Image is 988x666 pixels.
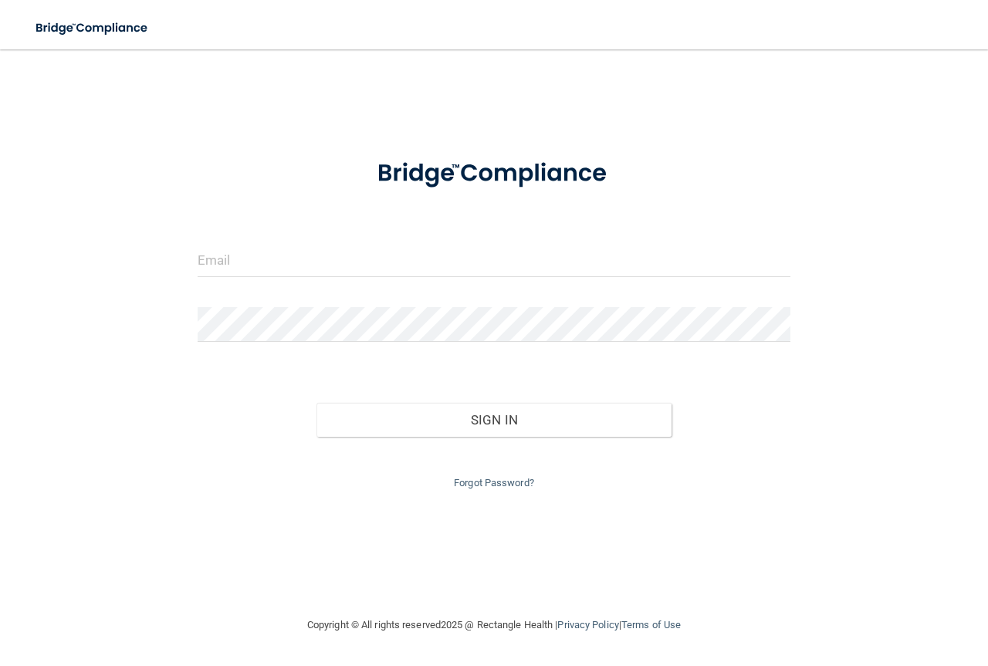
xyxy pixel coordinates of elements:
[198,242,790,277] input: Email
[557,619,618,631] a: Privacy Policy
[352,142,637,205] img: bridge_compliance_login_screen.278c3ca4.svg
[621,619,681,631] a: Terms of Use
[212,600,776,650] div: Copyright © All rights reserved 2025 @ Rectangle Health | |
[316,403,672,437] button: Sign In
[454,477,534,489] a: Forgot Password?
[23,12,162,44] img: bridge_compliance_login_screen.278c3ca4.svg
